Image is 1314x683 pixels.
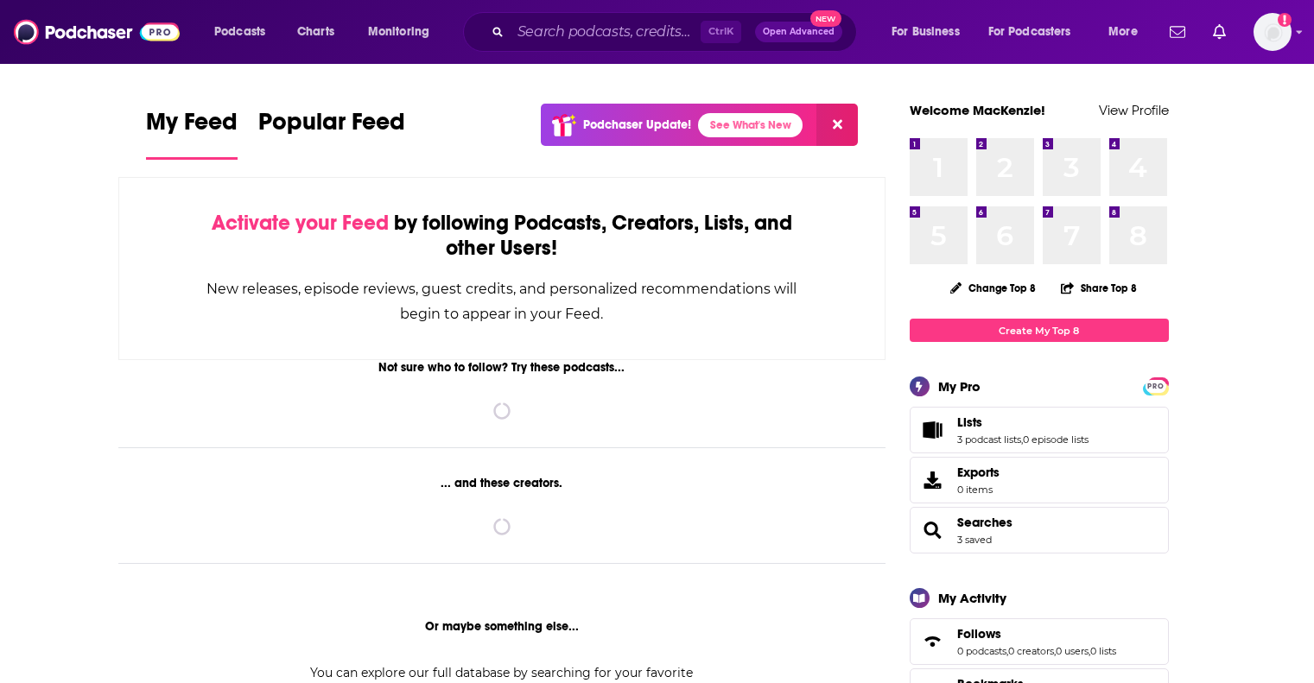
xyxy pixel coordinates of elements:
div: My Activity [938,590,1006,606]
a: 3 saved [957,534,992,546]
span: Follows [957,626,1001,642]
div: My Pro [938,378,981,395]
button: open menu [202,18,288,46]
span: Activate your Feed [212,210,389,236]
a: Create My Top 8 [910,319,1169,342]
a: Show notifications dropdown [1206,17,1233,47]
div: by following Podcasts, Creators, Lists, and other Users! [206,211,799,261]
span: More [1108,20,1138,44]
a: Follows [916,629,950,654]
button: Open AdvancedNew [755,22,842,42]
div: Search podcasts, credits, & more... [479,12,873,52]
span: Open Advanced [763,28,835,36]
span: Exports [957,465,1000,480]
span: , [1006,645,1008,657]
button: Change Top 8 [940,277,1047,299]
p: Podchaser Update! [583,117,691,132]
a: Exports [910,457,1169,503]
a: Popular Feed [258,107,405,160]
div: ... and these creators. [118,476,886,490]
a: Searches [916,518,950,542]
span: Charts [297,20,334,44]
a: See What's New [698,113,803,137]
span: , [1054,645,1056,657]
span: New [810,10,841,27]
span: Searches [910,507,1169,553]
div: New releases, episode reviews, guest credits, and personalized recommendations will begin to appe... [206,276,799,326]
a: 0 episode lists [1023,433,1089,446]
a: Charts [286,18,345,46]
a: My Feed [146,107,238,160]
span: , [1021,433,1023,446]
a: 0 podcasts [957,645,1006,657]
a: 3 podcast lists [957,433,1021,446]
button: open menu [356,18,452,46]
svg: Add a profile image [1278,13,1292,27]
img: Podchaser - Follow, Share and Rate Podcasts [14,16,180,48]
a: Lists [957,414,1089,430]
span: , [1089,645,1090,657]
button: open menu [1096,18,1159,46]
span: Popular Feed [258,107,405,147]
span: For Podcasters [988,20,1071,44]
button: open menu [977,18,1096,46]
input: Search podcasts, credits, & more... [511,18,701,46]
a: Show notifications dropdown [1163,17,1192,47]
a: View Profile [1099,102,1169,118]
button: open menu [879,18,981,46]
span: PRO [1146,380,1166,393]
a: Welcome MacKenzie! [910,102,1045,118]
a: Searches [957,515,1012,530]
button: Share Top 8 [1060,271,1138,305]
span: Follows [910,618,1169,665]
a: 0 users [1056,645,1089,657]
a: 0 lists [1090,645,1116,657]
a: PRO [1146,379,1166,392]
span: Lists [910,407,1169,453]
span: Ctrl K [701,21,741,43]
span: Logged in as MackenzieCollier [1254,13,1292,51]
span: My Feed [146,107,238,147]
span: Exports [916,468,950,492]
div: Or maybe something else... [118,619,886,634]
img: User Profile [1254,13,1292,51]
button: Show profile menu [1254,13,1292,51]
span: Lists [957,414,982,430]
span: For Business [892,20,960,44]
a: Follows [957,626,1116,642]
span: Podcasts [214,20,265,44]
a: 0 creators [1008,645,1054,657]
a: Lists [916,418,950,442]
span: 0 items [957,484,1000,496]
span: Monitoring [368,20,429,44]
div: Not sure who to follow? Try these podcasts... [118,360,886,375]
